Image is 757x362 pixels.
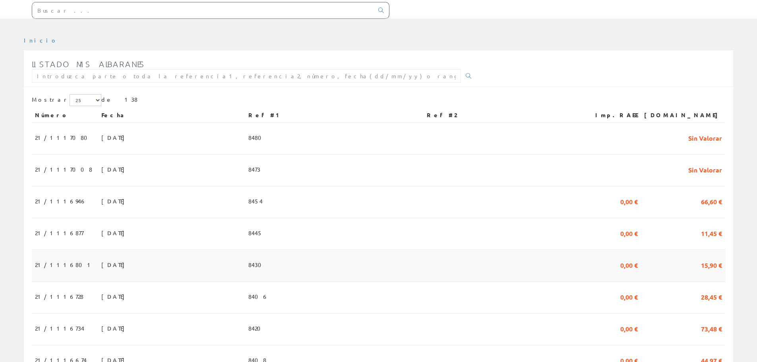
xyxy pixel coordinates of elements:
[35,258,94,271] span: 21/1116801
[248,226,263,240] span: 8445
[245,108,424,122] th: Ref #1
[101,258,129,271] span: [DATE]
[24,37,58,44] a: Inicio
[32,2,374,18] input: Buscar ...
[641,108,725,122] th: [DOMAIN_NAME]
[35,163,92,176] span: 21/1117008
[248,290,269,303] span: 8406
[701,194,722,208] span: 66,60 €
[101,290,129,303] span: [DATE]
[620,258,638,271] span: 0,00 €
[620,290,638,303] span: 0,00 €
[32,59,145,69] span: Listado mis albaranes
[701,321,722,335] span: 73,48 €
[35,131,92,144] span: 21/1117080
[248,258,266,271] span: 8430
[35,226,83,240] span: 21/1116877
[620,321,638,335] span: 0,00 €
[620,194,638,208] span: 0,00 €
[98,108,245,122] th: Fecha
[581,108,641,122] th: Imp.RAEE
[248,163,260,176] span: 8473
[248,194,263,208] span: 8454
[70,94,101,106] select: Mostrar
[701,226,722,240] span: 11,45 €
[101,131,129,144] span: [DATE]
[101,194,129,208] span: [DATE]
[32,108,98,122] th: Número
[35,194,87,208] span: 21/1116946
[248,321,265,335] span: 8420
[101,321,129,335] span: [DATE]
[688,163,722,176] span: Sin Valorar
[101,163,129,176] span: [DATE]
[32,94,725,108] div: de 138
[35,321,84,335] span: 21/1116734
[32,69,461,83] input: Introduzca parte o toda la referencia1, referencia2, número, fecha(dd/mm/yy) o rango de fechas(dd...
[35,290,83,303] span: 21/1116728
[688,131,722,144] span: Sin Valorar
[32,94,101,106] label: Mostrar
[101,226,129,240] span: [DATE]
[701,290,722,303] span: 28,45 €
[701,258,722,271] span: 15,90 €
[248,131,266,144] span: 8480
[620,226,638,240] span: 0,00 €
[424,108,581,122] th: Ref #2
